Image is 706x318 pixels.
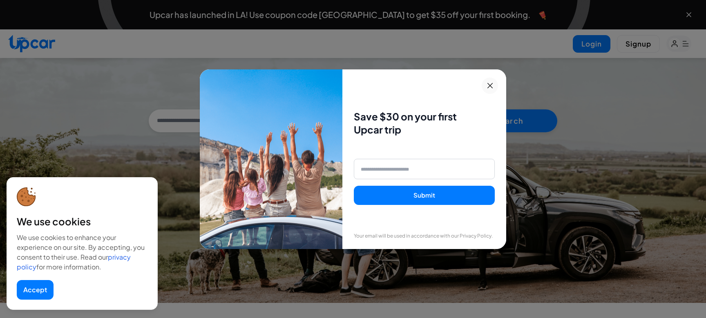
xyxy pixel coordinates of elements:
button: Submit [354,186,495,205]
h3: Save $30 on your first Upcar trip [354,110,495,136]
img: cookie-icon.svg [17,187,36,207]
img: Family enjoying car ride [200,69,342,249]
p: Your email will be used in accordance with our Privacy Policy. [354,233,495,239]
div: We use cookies to enhance your experience on our site. By accepting, you consent to their use. Re... [17,233,147,272]
button: Accept [17,280,54,300]
div: We use cookies [17,215,147,228]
